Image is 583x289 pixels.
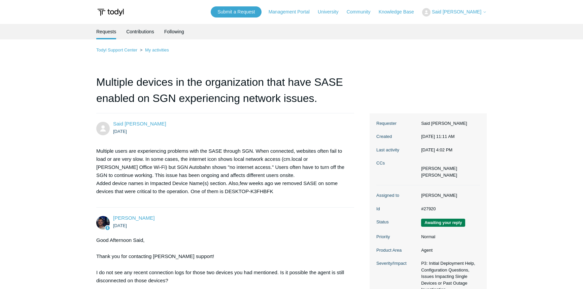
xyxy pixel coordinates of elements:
time: 09/04/2025, 11:11 [113,129,127,134]
dd: Said [PERSON_NAME] [418,120,480,127]
dt: Last activity [376,147,418,153]
span: Said Yosin Burkhani [113,121,166,127]
button: Said [PERSON_NAME] [422,8,487,16]
time: 09/04/2025, 11:26 [113,223,127,228]
li: Nicholas Weber [421,172,457,179]
a: Said [PERSON_NAME] [113,121,166,127]
li: Requests [96,24,116,39]
a: Following [164,24,184,39]
dt: Priority [376,233,418,240]
a: Management Portal [269,8,316,15]
dt: CCs [376,160,418,167]
span: Connor Davis [113,215,155,221]
span: Said [PERSON_NAME] [432,9,481,14]
li: Michael Collins [421,165,457,172]
li: My activities [139,47,169,52]
p: Multiple users are experiencing problems with the SASE through SGN. When connected, websites ofte... [96,147,347,195]
a: Knowledge Base [379,8,421,15]
dt: Id [376,206,418,212]
dd: #27920 [418,206,480,212]
a: Contributions [126,24,154,39]
a: Community [347,8,377,15]
dt: Requester [376,120,418,127]
dd: Agent [418,247,480,254]
dd: Normal [418,233,480,240]
dt: Status [376,219,418,225]
img: Todyl Support Center Help Center home page [96,6,125,19]
dt: Created [376,133,418,140]
time: 09/04/2025, 11:11 [421,134,454,139]
a: Todyl Support Center [96,47,137,52]
h1: Multiple devices in the organization that have SASE enabled on SGN experiencing network issues. [96,74,354,113]
a: My activities [145,47,169,52]
dt: Severity/Impact [376,260,418,267]
li: Todyl Support Center [96,47,139,52]
span: We are waiting for you to respond [421,219,465,227]
dt: Assigned to [376,192,418,199]
a: Submit a Request [211,6,262,17]
dd: [PERSON_NAME] [418,192,480,199]
time: 09/10/2025, 16:02 [421,147,452,152]
a: [PERSON_NAME] [113,215,155,221]
a: University [318,8,345,15]
dt: Product Area [376,247,418,254]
